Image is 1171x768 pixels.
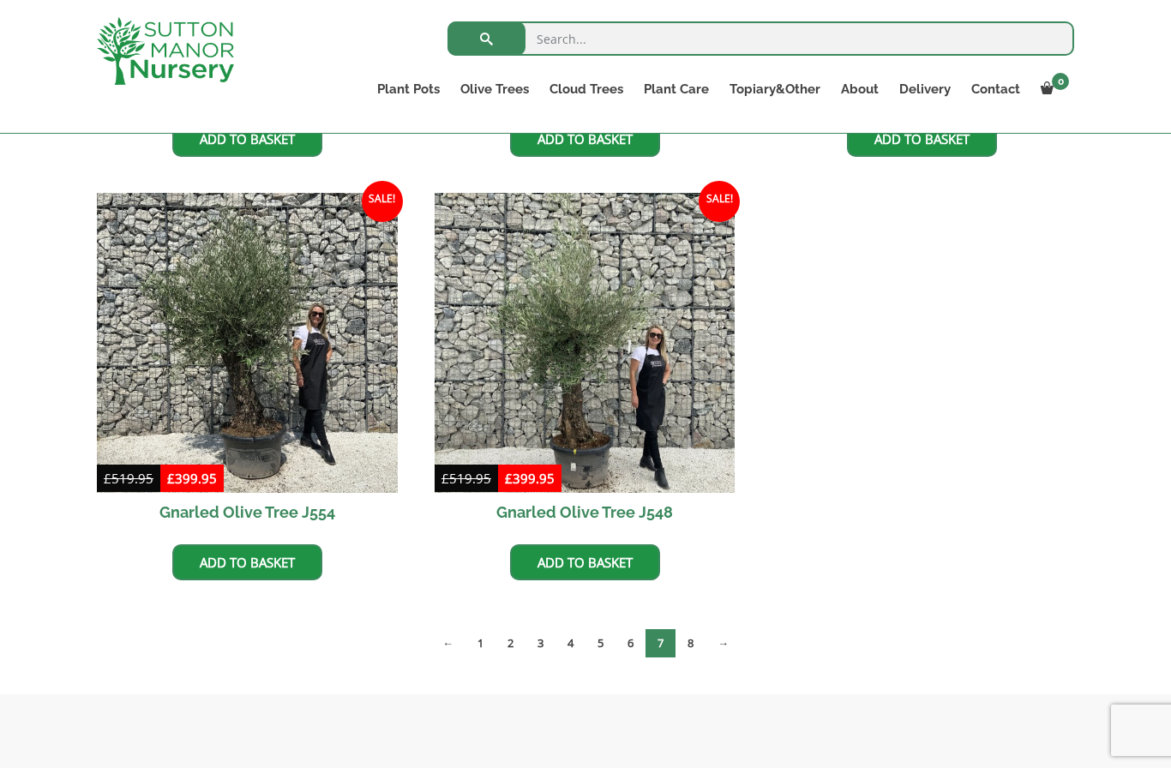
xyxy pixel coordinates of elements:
[646,629,676,657] span: Page 7
[525,629,555,657] a: Page 3
[367,77,450,101] a: Plant Pots
[97,193,398,494] img: Gnarled Olive Tree J554
[441,470,449,487] span: £
[435,193,736,532] a: Sale! Gnarled Olive Tree J548
[555,629,585,657] a: Page 4
[1052,73,1069,90] span: 0
[362,181,403,222] span: Sale!
[441,470,491,487] bdi: 519.95
[97,17,234,85] img: logo
[634,77,719,101] a: Plant Care
[172,544,322,580] a: Add to basket: “Gnarled Olive Tree J554”
[167,470,175,487] span: £
[831,77,889,101] a: About
[510,544,660,580] a: Add to basket: “Gnarled Olive Tree J548”
[510,121,660,157] a: Add to basket: “Gnarled Olive Tree J560”
[847,121,997,157] a: Add to basket: “Gnarled Olive Tree J556”
[889,77,961,101] a: Delivery
[430,629,465,657] a: ←
[505,470,555,487] bdi: 399.95
[447,21,1074,56] input: Search...
[104,470,111,487] span: £
[465,629,495,657] a: Page 1
[495,629,525,657] a: Page 2
[435,193,736,494] img: Gnarled Olive Tree J548
[97,193,398,532] a: Sale! Gnarled Olive Tree J554
[435,493,736,531] h2: Gnarled Olive Tree J548
[97,628,1074,664] nav: Product Pagination
[104,470,153,487] bdi: 519.95
[539,77,634,101] a: Cloud Trees
[172,121,322,157] a: Add to basket: “Gnarled Olive Tree J562”
[167,470,217,487] bdi: 399.95
[1030,77,1074,101] a: 0
[616,629,646,657] a: Page 6
[699,181,740,222] span: Sale!
[961,77,1030,101] a: Contact
[97,493,398,531] h2: Gnarled Olive Tree J554
[505,470,513,487] span: £
[450,77,539,101] a: Olive Trees
[676,629,706,657] a: Page 8
[706,629,741,657] a: →
[719,77,831,101] a: Topiary&Other
[585,629,616,657] a: Page 5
